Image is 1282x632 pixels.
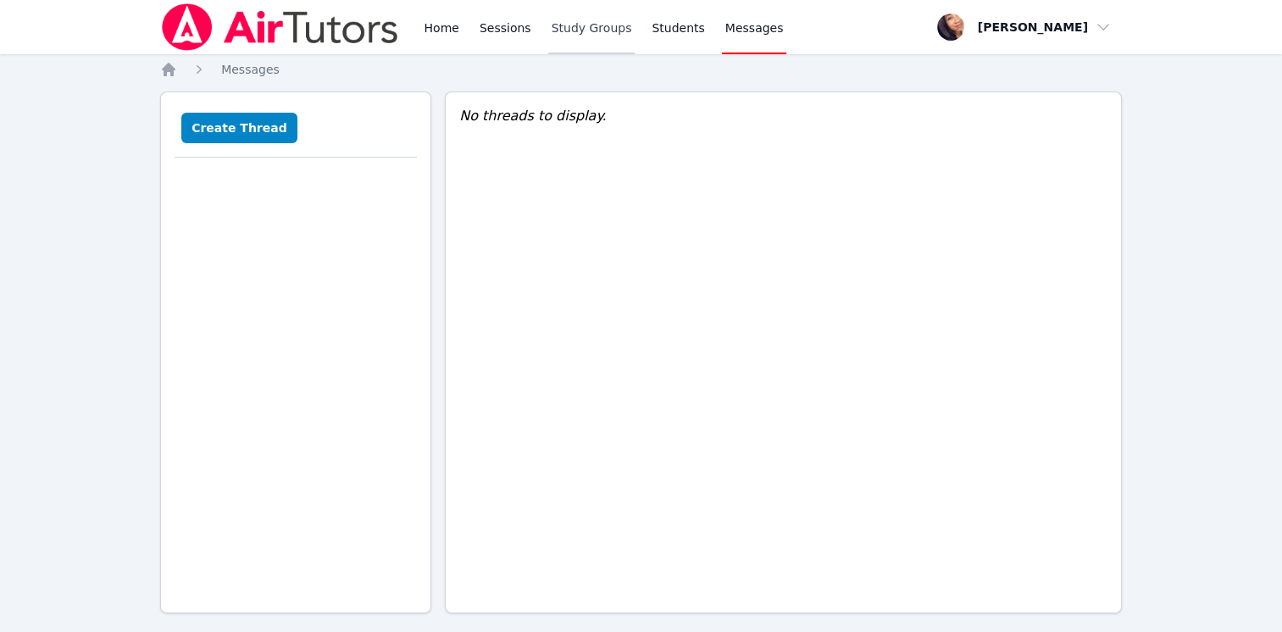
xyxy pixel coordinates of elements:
span: Messages [221,63,280,76]
nav: Breadcrumb [160,61,1122,78]
span: Messages [725,19,784,36]
button: Create Thread [181,113,297,143]
img: Air Tutors [160,3,400,51]
a: Messages [221,61,280,78]
div: No threads to display. [459,106,1107,126]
